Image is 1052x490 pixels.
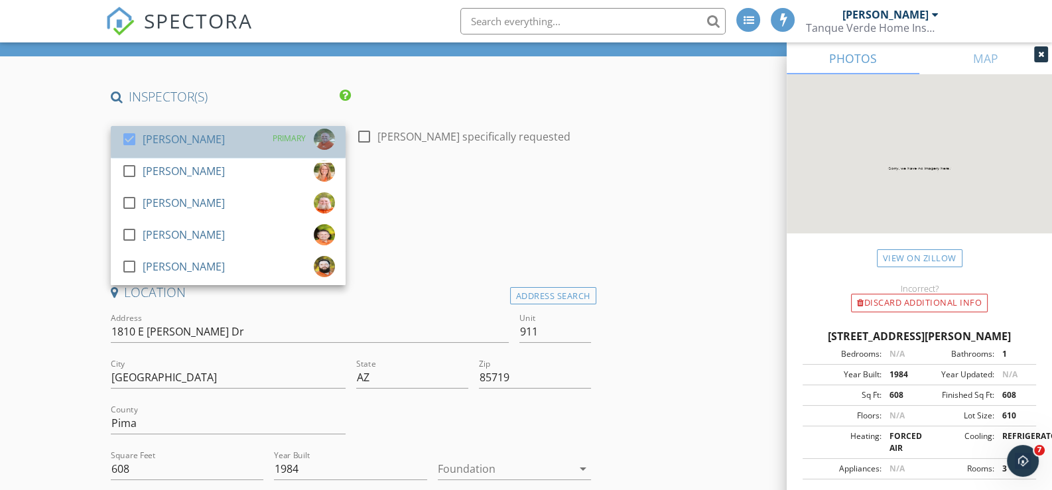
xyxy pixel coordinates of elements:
[889,410,905,421] span: N/A
[882,369,919,381] div: 1984
[807,430,882,454] div: Heating:
[314,129,335,150] img: _dsc4716.jpg
[1034,445,1045,456] span: 7
[994,389,1032,401] div: 608
[919,463,994,475] div: Rooms:
[143,224,225,245] div: [PERSON_NAME]
[314,224,335,245] img: aaron_daniels__resize.jpg
[111,284,591,301] h4: Location
[510,287,596,305] div: Address Search
[994,348,1032,360] div: 1
[807,389,882,401] div: Sq Ft:
[889,348,905,359] span: N/A
[994,410,1032,422] div: 610
[113,23,407,46] h1: New Inspection
[851,294,988,312] div: Discard Additional info
[460,8,726,34] input: Search everything...
[111,88,351,105] h4: INSPECTOR(S)
[273,129,306,149] div: PRIMARY
[882,430,919,454] div: FORCED AIR
[1007,445,1039,477] iframe: Intercom live chat
[807,348,882,360] div: Bedrooms:
[787,74,1052,265] img: streetview
[105,7,135,36] img: The Best Home Inspection Software - Spectora
[805,21,938,34] div: Tanque Verde Home Inspections LLC
[994,463,1032,475] div: 3
[314,256,335,277] img: tucson_home_inspector__tom_dolan.jpg
[994,430,1032,454] div: REFRIGERATOR
[143,256,225,277] div: [PERSON_NAME]
[803,328,1036,344] div: [STREET_ADDRESS][PERSON_NAME]
[787,42,919,74] a: PHOTOS
[143,160,225,182] div: [PERSON_NAME]
[842,8,928,21] div: [PERSON_NAME]
[143,129,225,150] div: [PERSON_NAME]
[919,430,994,454] div: Cooling:
[882,389,919,401] div: 608
[807,410,882,422] div: Floors:
[314,160,335,182] img: capture.jpg
[144,7,253,34] span: SPECTORA
[105,18,253,46] a: SPECTORA
[889,463,905,474] span: N/A
[575,461,591,477] i: arrow_drop_down
[143,192,225,214] div: [PERSON_NAME]
[377,130,570,143] label: [PERSON_NAME] specifically requested
[807,369,882,381] div: Year Built:
[919,348,994,360] div: Bathrooms:
[919,369,994,381] div: Year Updated:
[919,389,994,401] div: Finished Sq Ft:
[877,249,962,267] a: View on Zillow
[111,193,591,210] h4: Date/Time
[314,192,335,214] img: dsc_4433.jpg
[787,283,1052,294] div: Incorrect?
[919,410,994,422] div: Lot Size:
[807,463,882,475] div: Appliances:
[1002,369,1018,380] span: N/A
[919,42,1052,74] a: MAP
